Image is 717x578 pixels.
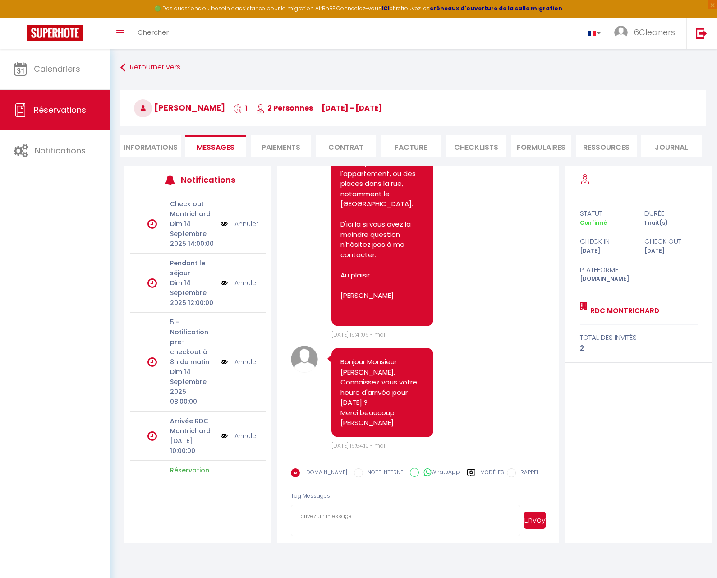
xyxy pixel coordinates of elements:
[574,247,639,255] div: [DATE]
[170,465,215,495] p: Réservation RDC Montrichard
[291,346,318,373] img: avatar.png
[340,138,424,301] p: Pour ce qui est des parkings, vous en avez deux à proximité de l'appartement, ou des places dans ...
[331,442,386,449] span: [DATE] 16:54:10 - mail
[580,332,698,343] div: total des invités
[256,103,313,113] span: 2 Personnes
[580,343,698,354] div: 2
[363,468,403,478] label: NOTE INTERNE
[120,135,181,157] li: Informations
[27,25,83,41] img: Super Booking
[340,291,394,300] span: [PERSON_NAME]
[221,357,228,367] img: NO IMAGE
[524,512,546,529] button: Envoyer
[34,63,80,74] span: Calendriers
[35,145,86,156] span: Notifications
[576,135,636,157] li: Ressources
[251,135,311,157] li: Paiements
[419,468,460,478] label: WhatsApp
[34,104,86,116] span: Réservations
[641,135,702,157] li: Journal
[574,236,639,247] div: check in
[197,142,234,153] span: Messages
[511,135,571,157] li: FORMULAIRES
[234,219,258,229] a: Annuler
[446,135,506,157] li: CHECKLISTS
[340,357,424,428] pre: Bonjour Monsieur [PERSON_NAME], Connaissez vous votre heure d'arrivée pour [DATE] ? Merci beaucou...
[234,357,258,367] a: Annuler
[134,102,225,113] span: [PERSON_NAME]
[181,170,237,190] h3: Notifications
[120,60,706,76] a: Retourner vers
[170,317,215,367] p: 5 - Notification pre-checkout à 8h du matin
[300,468,347,478] label: [DOMAIN_NAME]
[639,208,703,219] div: durée
[574,275,639,283] div: [DOMAIN_NAME]
[234,278,258,288] a: Annuler
[340,270,370,280] span: Au plaisir
[381,5,390,12] a: ICI
[696,28,707,39] img: logout
[639,247,703,255] div: [DATE]
[607,18,686,49] a: ... 6Cleaners
[614,26,628,39] img: ...
[430,5,562,12] a: créneaux d'ouverture de la salle migration
[7,4,34,31] button: Ouvrir le widget de chat LiveChat
[221,431,228,441] img: NO IMAGE
[381,135,441,157] li: Facture
[138,28,169,37] span: Chercher
[322,103,382,113] span: [DATE] - [DATE]
[291,492,330,499] span: Tag Messages
[234,431,258,441] a: Annuler
[331,331,386,338] span: [DATE] 19:41:06 - mail
[234,103,248,113] span: 1
[587,305,659,316] a: RDC montrichard
[516,468,539,478] label: RAPPEL
[340,219,413,259] span: D'ici là si vous avez la moindre question n'hésitez pas à me contacter.
[480,468,504,484] label: Modèles
[170,416,215,436] p: Arrivée RDC Montrichard
[170,258,215,278] p: Pendant le séjour
[170,436,215,456] p: [DATE] 10:00:00
[580,219,607,227] span: Confirmé
[170,199,215,219] p: Check out Montrichard
[574,208,639,219] div: statut
[131,18,175,49] a: Chercher
[170,278,215,308] p: Dim 14 Septembre 2025 12:00:00
[639,236,703,247] div: check out
[634,27,675,38] span: 6Cleaners
[316,135,376,157] li: Contrat
[221,219,228,229] img: NO IMAGE
[221,278,228,288] img: NO IMAGE
[170,219,215,249] p: Dim 14 Septembre 2025 14:00:00
[170,367,215,407] p: Dim 14 Septembre 2025 08:00:00
[574,264,639,275] div: Plateforme
[639,219,703,227] div: 1 nuit(s)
